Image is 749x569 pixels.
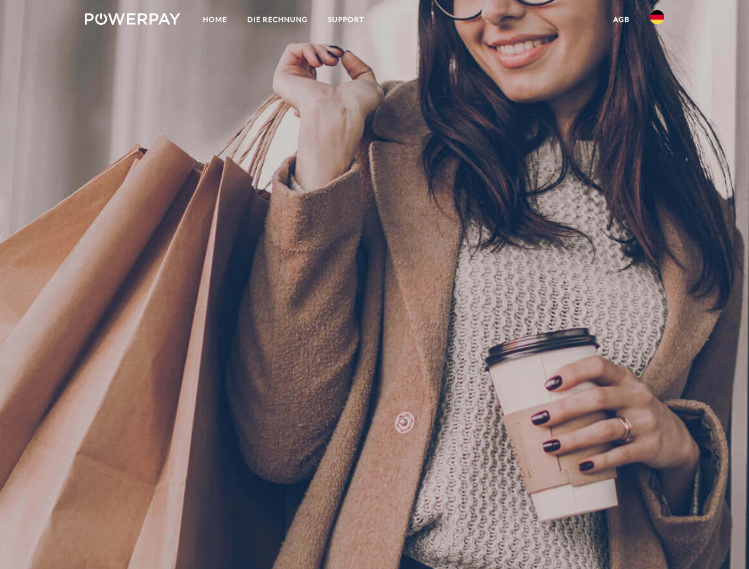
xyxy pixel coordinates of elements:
[85,13,180,25] img: logo-powerpay-white.svg
[237,9,318,30] a: DIE RECHNUNG
[193,9,237,30] a: Home
[603,9,640,30] a: agb
[650,10,664,24] img: de
[318,9,374,30] a: SUPPORT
